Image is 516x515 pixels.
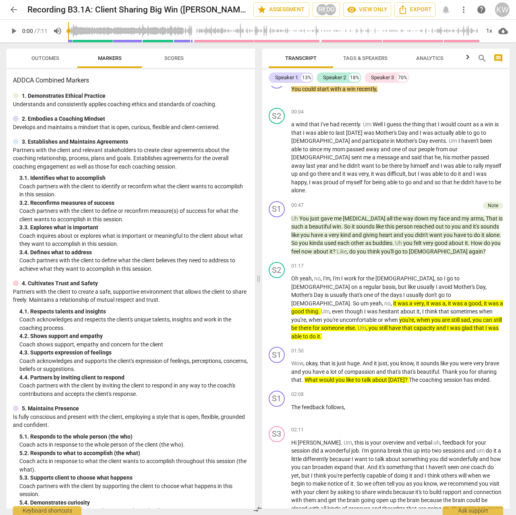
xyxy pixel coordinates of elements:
span: like [291,232,300,238]
span: . [360,121,363,128]
span: able [387,179,399,185]
span: start [317,86,330,92]
span: that [423,154,435,161]
span: good [435,240,449,246]
span: Analytics [416,55,443,61]
span: play_arrow [9,26,19,36]
div: 3. 3. Explores what is important [19,223,249,232]
span: 00:47 [291,202,304,209]
span: win [485,121,495,128]
span: that [309,121,321,128]
span: of [340,179,346,185]
a: Help [474,2,489,17]
button: RNDG [313,2,340,17]
span: to [467,130,473,136]
span: Mother's [375,130,398,136]
span: a [480,121,485,128]
span: be [382,163,389,169]
span: and [394,232,404,238]
span: Filler word [291,215,299,222]
div: Change speaker [269,108,285,124]
span: want [361,163,375,169]
span: could [302,86,317,92]
span: . [341,223,344,230]
span: in [390,138,396,144]
div: 13% [301,74,312,82]
span: Assessment [257,5,306,14]
span: and [329,163,340,169]
span: search [477,54,487,63]
span: , [347,248,349,255]
span: like [376,223,385,230]
span: [DEMOGRAPHIC_DATA] [291,138,351,144]
span: was [443,163,455,169]
span: cloud_download [498,26,508,36]
span: and [451,215,462,222]
p: Coach partners with the client to identify or reconfirm what the client wants to accomplish in th... [19,182,249,199]
span: about [449,240,465,246]
span: so [435,179,442,185]
span: and [462,171,473,177]
span: able [317,130,329,136]
span: , [441,154,443,161]
div: RN [316,4,328,16]
p: Coach inquires about or explores what is important or meaningful to the client about what they wa... [19,232,249,248]
span: my [430,215,439,222]
span: do [474,232,481,238]
span: each [338,240,351,246]
span: kind [340,232,352,238]
span: didn't [347,163,361,169]
div: Speaker 3 [371,74,394,82]
span: was [423,130,434,136]
span: I've [321,121,330,128]
p: 3. Establishes and Maintains Agreements [22,138,128,146]
span: to [489,179,495,185]
span: you [403,240,414,246]
span: for [364,179,372,185]
span: giving [363,232,379,238]
span: it [371,171,375,177]
span: go [405,179,413,185]
span: sounds [356,223,376,230]
span: Outcomes [31,55,59,61]
span: 00:04 [291,109,304,115]
span: to [399,179,405,185]
span: Markers [98,55,122,61]
span: way [403,215,414,222]
span: to [329,130,336,136]
span: heart [379,232,394,238]
span: I [420,130,423,136]
span: able [455,130,467,136]
span: last [306,163,317,169]
span: / 7:11 [34,28,48,34]
span: very [423,240,435,246]
span: able [432,171,444,177]
span: Filler word [337,248,347,255]
div: Change speaker [269,201,285,217]
span: a [305,223,309,230]
span: I [418,171,421,177]
span: I [473,171,476,177]
span: very [359,171,369,177]
span: passed [346,146,366,152]
span: able [455,163,467,169]
span: win [347,86,357,92]
span: myself [346,179,364,185]
span: win [332,223,341,230]
button: Show/Hide comments [492,52,505,65]
span: and [332,171,342,177]
span: to [481,130,486,136]
span: [DATE] [346,130,364,136]
span: that [291,130,303,136]
span: You [291,86,302,92]
span: away [366,146,381,152]
span: you [452,223,462,230]
span: just [310,215,321,222]
span: reached [414,223,435,230]
span: he [435,154,441,161]
span: this [385,223,396,230]
span: you [357,248,367,255]
span: was [375,171,387,177]
span: I [303,130,306,136]
span: he [454,179,461,185]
